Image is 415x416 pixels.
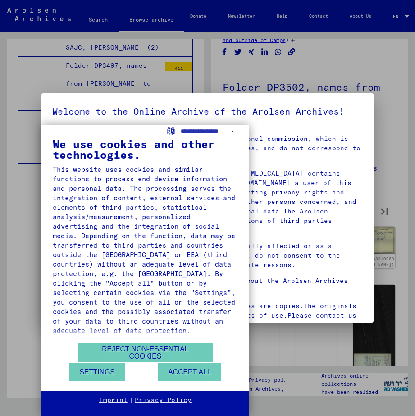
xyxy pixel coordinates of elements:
button: Reject non-essential cookies [78,343,213,362]
button: Accept all [158,363,221,381]
a: Imprint [99,396,128,405]
div: We use cookies and other technologies. [53,139,238,160]
a: Privacy Policy [135,396,192,405]
button: Settings [69,363,125,381]
div: This website uses cookies and similar functions to process end device information and personal da... [53,165,238,335]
